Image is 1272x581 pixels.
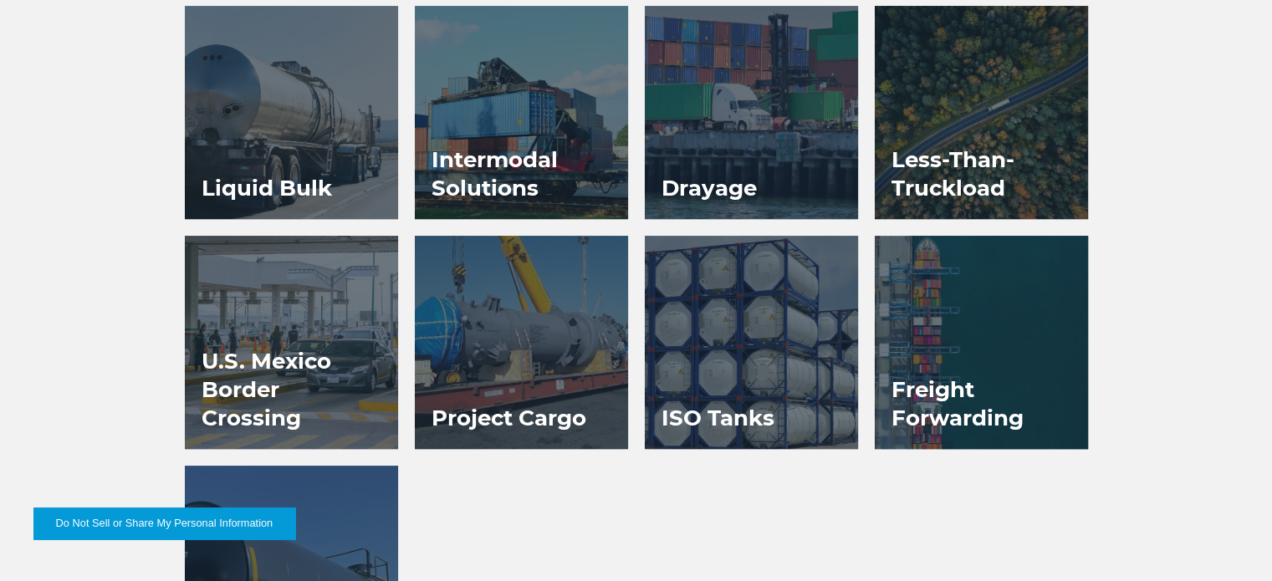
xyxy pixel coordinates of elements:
[875,6,1088,219] a: Less-Than-Truckload
[415,236,628,449] a: Project Cargo
[875,129,1088,219] h3: Less-Than-Truckload
[1188,501,1272,581] iframe: Chat Widget
[415,6,628,219] a: Intermodal Solutions
[415,387,603,449] h3: Project Cargo
[645,157,774,219] h3: Drayage
[875,236,1088,449] a: Freight Forwarding
[1188,501,1272,581] div: Widget de chat
[645,236,858,449] a: ISO Tanks
[645,387,791,449] h3: ISO Tanks
[185,330,398,449] h3: U.S. Mexico Border Crossing
[875,359,1088,449] h3: Freight Forwarding
[185,6,398,219] a: Liquid Bulk
[33,507,295,539] button: Do Not Sell or Share My Personal Information
[415,129,628,219] h3: Intermodal Solutions
[185,157,349,219] h3: Liquid Bulk
[185,236,398,449] a: U.S. Mexico Border Crossing
[645,6,858,219] a: Drayage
